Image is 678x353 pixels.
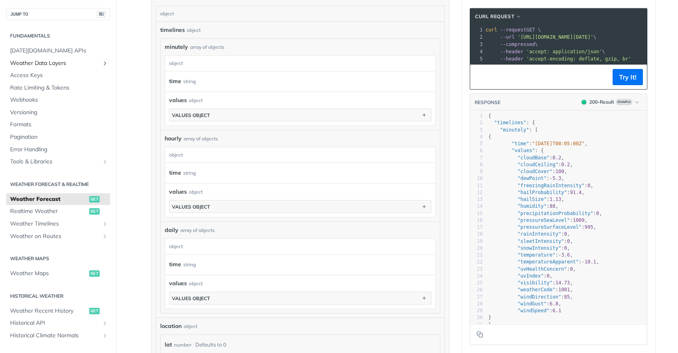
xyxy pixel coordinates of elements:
button: values object [169,292,431,304]
span: 0.2 [561,162,570,167]
span: 0 [596,211,599,216]
button: Copy to clipboard [474,71,485,83]
span: 1.13 [550,196,561,202]
span: "dewPoint" [517,175,546,181]
span: Weather Forecast [10,195,87,203]
div: 2 [470,33,484,41]
div: 16 [470,217,483,224]
span: }, [488,322,494,328]
span: : , [488,224,596,230]
button: 200200-ResultExample [578,98,643,106]
span: Weather on Routes [10,232,100,240]
div: object [165,239,433,254]
span: get [89,208,100,215]
div: 18 [470,231,483,238]
span: 995 [584,224,593,230]
span: location [160,322,182,330]
span: 3.6 [561,252,570,258]
span: : , [488,155,564,161]
span: 0 [567,238,570,244]
span: Realtime Weather [10,207,87,215]
span: get [89,270,100,277]
button: values object [169,201,431,213]
span: daily [165,226,178,234]
a: Weather TimelinesShow subpages for Weather Timelines [6,218,110,230]
span: "hailSize" [517,196,546,202]
a: Access Keys [6,69,110,81]
div: object [156,6,442,21]
div: 14 [470,203,483,210]
a: Pagination [6,131,110,143]
span: values [169,188,187,196]
span: : , [488,190,585,195]
span: Versioning [10,109,108,117]
button: RESPONSE [474,98,501,107]
div: 12 [470,189,483,196]
div: 200 - Result [589,98,614,106]
span: : , [488,266,576,272]
div: 5 [470,140,483,147]
span: 0 [547,273,550,279]
button: Show subpages for Weather Data Layers [102,60,108,67]
button: values object [169,109,431,121]
span: : , [488,287,573,292]
a: Weather Forecastget [6,193,110,205]
div: 23 [470,266,483,273]
span: GET \ [485,27,541,33]
span: : , [488,196,564,202]
a: Weather on RoutesShow subpages for Weather on Routes [6,230,110,242]
button: JUMP TO⌘/ [6,8,110,20]
span: --header [500,56,523,62]
span: Pagination [10,133,108,141]
div: object [189,280,203,287]
div: 26 [470,286,483,293]
span: "weatherCode" [517,287,555,292]
span: "humidity" [517,203,546,209]
div: object [189,188,203,196]
button: Show subpages for Historical Climate Normals [102,332,108,339]
span: : { [488,120,535,125]
span: 6.8 [550,301,559,307]
div: 5 [470,55,484,63]
div: 10 [470,175,483,182]
span: - [558,252,561,258]
span: "temperature" [517,252,555,258]
span: "windDirection" [517,294,561,300]
a: Error Handling [6,144,110,156]
span: "cloudCover" [517,169,552,174]
span: values [169,279,187,288]
span: Error Handling [10,146,108,154]
span: : , [488,211,602,216]
span: : , [488,273,552,279]
span: get [89,308,100,314]
span: : , [488,217,588,223]
span: Access Keys [10,71,108,79]
a: Weather Mapsget [6,267,110,280]
span: Historical Climate Normals [10,332,100,340]
div: 3 [470,41,484,48]
button: Copy to clipboard [474,328,485,340]
span: "pressureSurfaceLevel" [517,224,582,230]
span: - [550,175,552,181]
div: number [174,339,191,351]
div: 9 [470,168,483,175]
span: 0.2 [552,155,561,161]
a: [DATE][DOMAIN_NAME] APIs [6,45,110,57]
span: "snowIntensity" [517,245,561,251]
div: 31 [470,322,483,328]
label: time [169,167,181,179]
div: array of objects [190,44,224,51]
span: : , [488,169,567,174]
span: 1009 [573,217,585,223]
span: get [89,196,100,203]
span: : , [488,203,559,209]
span: Historical API [10,319,100,327]
a: Tools & LibrariesShow subpages for Tools & Libraries [6,156,110,168]
span: "pressureSeaLevel" [517,217,570,223]
span: : , [488,245,570,251]
button: Show subpages for Historical API [102,320,108,326]
span: : , [488,141,588,146]
span: 0 [570,266,573,272]
span: Tools & Libraries [10,158,100,166]
div: 24 [470,273,483,280]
